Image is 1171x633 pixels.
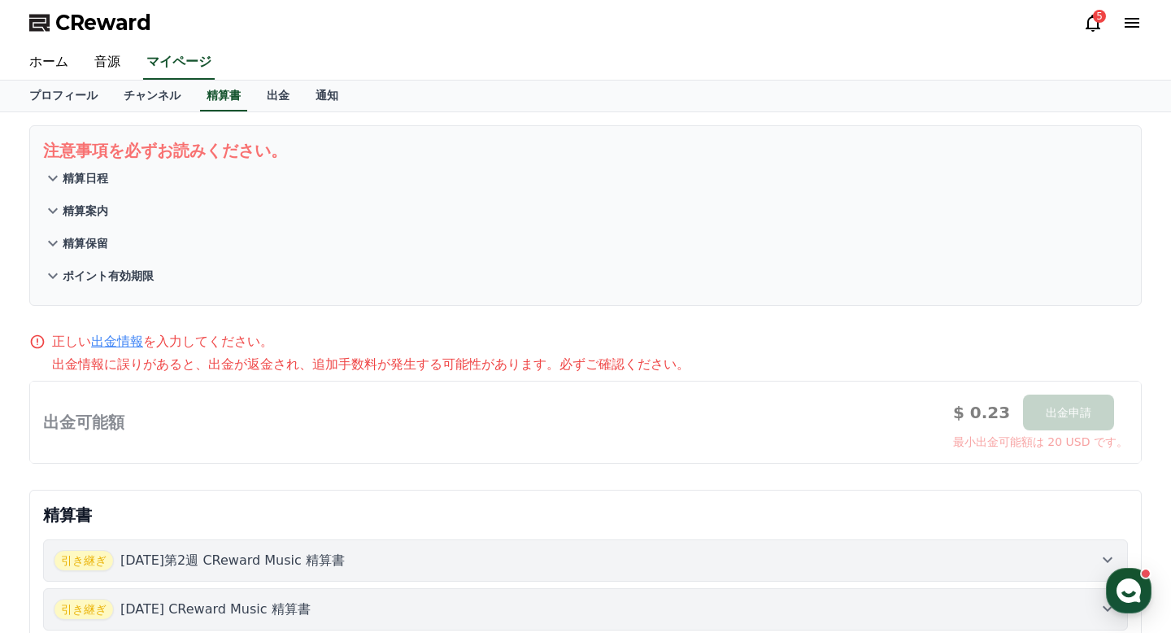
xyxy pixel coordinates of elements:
button: 引き継ぎ [DATE]第2週 CReward Music 精算書 [43,539,1128,582]
p: ポイント有効期限 [63,268,154,284]
p: [DATE] CReward Music 精算書 [120,600,311,619]
span: 引き継ぎ [54,550,114,571]
a: マイページ [143,46,215,80]
span: Home [41,522,70,535]
a: プロフィール [16,81,111,111]
span: Settings [241,522,281,535]
a: Home [5,498,107,539]
a: 5 [1083,13,1103,33]
a: 音源 [81,46,133,80]
button: 精算案内 [43,194,1128,227]
span: 引き継ぎ [54,599,114,620]
p: 注意事項を必ずお読みください。 [43,139,1128,162]
button: 引き継ぎ [DATE] CReward Music 精算書 [43,588,1128,631]
p: [DATE]第2週 CReward Music 精算書 [120,551,345,570]
p: 精算保留 [63,235,108,251]
a: Settings [210,498,312,539]
p: 精算案内 [63,203,108,219]
button: 精算日程 [43,162,1128,194]
a: 通知 [303,81,351,111]
p: 出金情報に誤りがあると、出金が返金され、追加手数料が発生する可能性があります。必ずご確認ください。 [52,355,1142,374]
a: 精算書 [200,81,247,111]
a: 出金 [254,81,303,111]
a: CReward [29,10,151,36]
button: 精算保留 [43,227,1128,260]
div: 5 [1093,10,1106,23]
a: Messages [107,498,210,539]
a: 出金情報 [91,334,143,349]
p: 正しい を入力してください。 [52,332,273,351]
button: ポイント有効期限 [43,260,1128,292]
a: チャンネル [111,81,194,111]
span: CReward [55,10,151,36]
p: 精算書 [43,504,1128,526]
a: ホーム [16,46,81,80]
span: Messages [135,523,183,536]
p: 精算日程 [63,170,108,186]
